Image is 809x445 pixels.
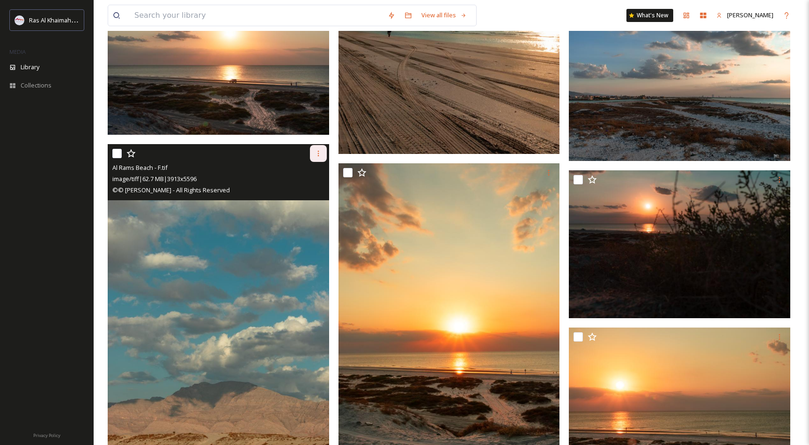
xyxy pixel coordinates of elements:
[417,6,471,24] a: View all files
[15,15,24,25] img: Logo_RAKTDA_RGB-01.png
[626,9,673,22] a: What's New
[21,81,51,90] span: Collections
[569,170,790,318] img: Al Rams Beach - F.tif
[112,186,230,194] span: © © [PERSON_NAME] - All Rights Reserved
[130,5,383,26] input: Search your library
[9,48,26,55] span: MEDIA
[21,63,39,72] span: Library
[569,14,790,161] img: Al Rams Beach - F.tif
[33,429,60,440] a: Privacy Policy
[112,163,168,172] span: Al Rams Beach - F.tif
[727,11,773,19] span: [PERSON_NAME]
[712,6,778,24] a: [PERSON_NAME]
[33,432,60,438] span: Privacy Policy
[29,15,162,24] span: Ras Al Khaimah Tourism Development Authority
[112,175,197,183] span: image/tiff | 62.7 MB | 3913 x 5596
